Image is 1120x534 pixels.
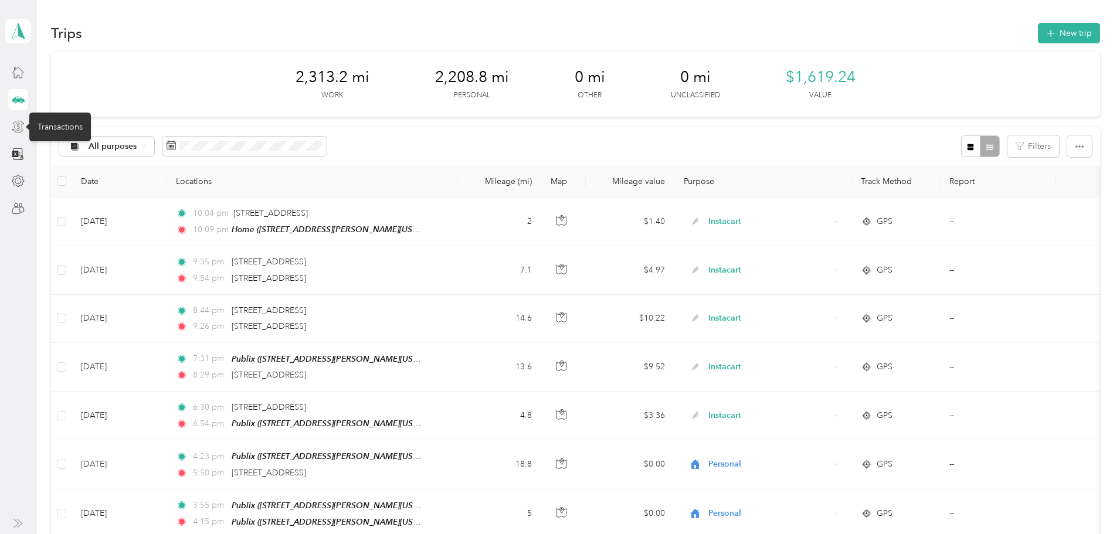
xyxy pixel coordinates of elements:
span: GPS [877,264,892,277]
span: Publix ([STREET_ADDRESS][PERSON_NAME][US_STATE]) [232,419,443,428]
span: 10:09 pm [193,223,226,236]
td: -- [940,440,1055,489]
td: 7.1 [458,246,542,294]
span: 4:15 pm [193,515,226,528]
td: [DATE] [72,392,167,440]
span: 9:35 pm [193,256,226,268]
p: Unclassified [671,90,720,101]
span: All purposes [89,142,137,151]
span: [STREET_ADDRESS] [232,257,306,267]
td: $9.52 [586,343,674,392]
span: Instacart [708,264,829,277]
span: Instacart [708,215,829,228]
p: Work [321,90,343,101]
td: $0.00 [586,440,674,489]
th: Track Method [851,165,940,198]
img: Legacy Icon [Instacart] [690,362,701,372]
span: Instacart [708,312,829,325]
span: 2,208.8 mi [435,68,509,87]
span: [STREET_ADDRESS] [232,305,306,315]
span: GPS [877,360,892,373]
img: Legacy Icon [Instacart] [690,410,701,421]
span: Instacart [708,409,829,422]
span: 10:04 pm [193,207,229,220]
td: [DATE] [72,343,167,392]
p: Personal [454,90,490,101]
td: -- [940,343,1055,392]
span: [STREET_ADDRESS] [232,273,306,283]
span: GPS [877,215,892,228]
img: Legacy Icon [Instacart] [690,265,701,275]
span: 9:26 pm [193,320,226,333]
td: [DATE] [72,246,167,294]
button: New trip [1038,23,1100,43]
p: Value [809,90,831,101]
td: 2 [458,198,542,246]
th: Locations [167,165,458,198]
span: Home ([STREET_ADDRESS][PERSON_NAME][US_STATE]) [232,225,443,234]
td: -- [940,246,1055,294]
span: GPS [877,409,892,422]
td: [DATE] [72,295,167,343]
td: 18.8 [458,440,542,489]
div: Transactions [29,113,91,141]
td: $3.36 [586,392,674,440]
span: Personal [708,458,829,471]
span: 0 mi [575,68,605,87]
span: Instacart [708,360,829,373]
span: 6:30 pm [193,401,226,414]
span: [STREET_ADDRESS] [232,321,306,331]
img: Legacy Icon [Instacart] [690,313,701,324]
td: -- [940,392,1055,440]
span: 0 mi [680,68,711,87]
th: Mileage (mi) [458,165,542,198]
span: GPS [877,458,892,471]
td: $10.22 [586,295,674,343]
span: 7:31 pm [193,352,226,365]
span: 5:50 pm [193,467,226,479]
h1: Trips [51,27,82,39]
span: Publix ([STREET_ADDRESS][PERSON_NAME][US_STATE]) [232,451,443,461]
span: Personal [708,507,829,520]
th: Report [940,165,1055,198]
img: Legacy Icon [Instacart] [690,216,701,227]
span: Publix ([STREET_ADDRESS][PERSON_NAME][US_STATE]) [232,517,443,527]
span: GPS [877,507,892,520]
td: 4.8 [458,392,542,440]
span: 8:29 pm [193,369,226,382]
th: Mileage value [586,165,674,198]
th: Map [541,165,586,198]
td: [DATE] [72,198,167,246]
span: Publix ([STREET_ADDRESS][PERSON_NAME][US_STATE]) [232,354,443,364]
td: $4.97 [586,246,674,294]
span: 4:23 pm [193,450,226,463]
span: [STREET_ADDRESS] [232,468,306,478]
td: -- [940,198,1055,246]
span: [STREET_ADDRESS] [232,370,306,380]
td: -- [940,295,1055,343]
span: Publix ([STREET_ADDRESS][PERSON_NAME][US_STATE]) [232,501,443,511]
span: 2,313.2 mi [296,68,369,87]
span: 3:55 pm [193,499,226,512]
span: GPS [877,312,892,325]
span: 6:54 pm [193,417,226,430]
iframe: Everlance-gr Chat Button Frame [1054,468,1120,534]
span: [STREET_ADDRESS] [232,402,306,412]
th: Purpose [674,165,851,198]
td: 13.6 [458,343,542,392]
span: 9:54 pm [193,272,226,285]
p: Other [578,90,602,101]
th: Date [72,165,167,198]
span: $1,619.24 [786,68,856,87]
td: $1.40 [586,198,674,246]
td: [DATE] [72,440,167,489]
span: 8:44 pm [193,304,226,317]
td: 14.6 [458,295,542,343]
span: [STREET_ADDRESS] [233,208,308,218]
button: Filters [1007,135,1059,157]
